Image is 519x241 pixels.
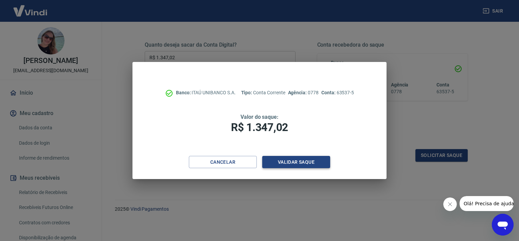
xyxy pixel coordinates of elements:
p: Conta Corrente [241,89,285,96]
span: Conta: [321,90,337,95]
p: 63537-5 [321,89,354,96]
span: Banco: [176,90,192,95]
button: Validar saque [262,156,330,168]
span: Tipo: [241,90,253,95]
iframe: Fechar mensagem [443,197,457,211]
span: Valor do saque: [240,114,279,120]
p: ITAÚ UNIBANCO S.A. [176,89,236,96]
span: Olá! Precisa de ajuda? [4,5,57,10]
span: Agência: [288,90,308,95]
iframe: Botão para abrir a janela de mensagens [492,214,514,236]
button: Cancelar [189,156,257,168]
p: 0778 [288,89,319,96]
iframe: Mensagem da empresa [460,196,514,211]
span: R$ 1.347,02 [231,121,288,134]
